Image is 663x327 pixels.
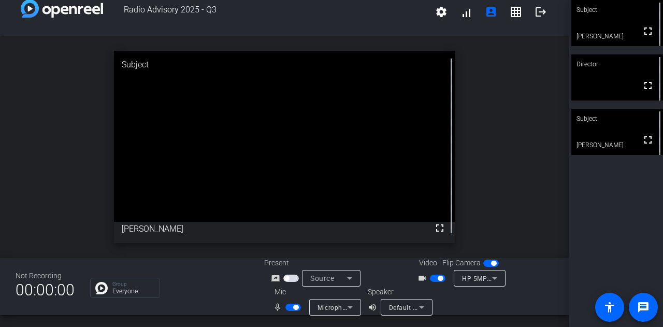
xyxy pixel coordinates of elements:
div: Not Recording [16,271,75,281]
span: Flip Camera [442,258,481,268]
mat-icon: screen_share_outline [271,272,283,285]
mat-icon: logout [535,6,547,18]
mat-icon: mic_none [273,301,285,314]
mat-icon: videocam_outline [417,272,430,285]
span: Source [310,274,334,282]
mat-icon: volume_up [368,301,380,314]
mat-icon: fullscreen [434,222,446,234]
mat-icon: accessibility [603,301,616,314]
span: Default - Headphones (Realtek(R) Audio) [389,303,512,311]
mat-icon: fullscreen [642,134,654,146]
mat-icon: message [637,301,650,314]
mat-icon: grid_on [510,6,522,18]
p: Everyone [112,288,154,294]
div: Speaker [368,287,430,297]
mat-icon: settings [435,6,448,18]
mat-icon: account_box [485,6,497,18]
span: Microphone (Realtek(R) Audio) [318,303,410,311]
mat-icon: fullscreen [642,25,654,37]
span: Video [419,258,437,268]
div: Director [571,54,663,74]
p: Group [112,281,154,287]
div: Mic [264,287,368,297]
span: 00:00:00 [16,277,75,303]
div: Present [264,258,368,268]
div: Subject [571,109,663,129]
mat-icon: fullscreen [642,79,654,92]
div: Subject [114,51,455,79]
span: HP 5MP Camera (30c9:00c1) [462,274,551,282]
img: Chat Icon [95,282,108,294]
